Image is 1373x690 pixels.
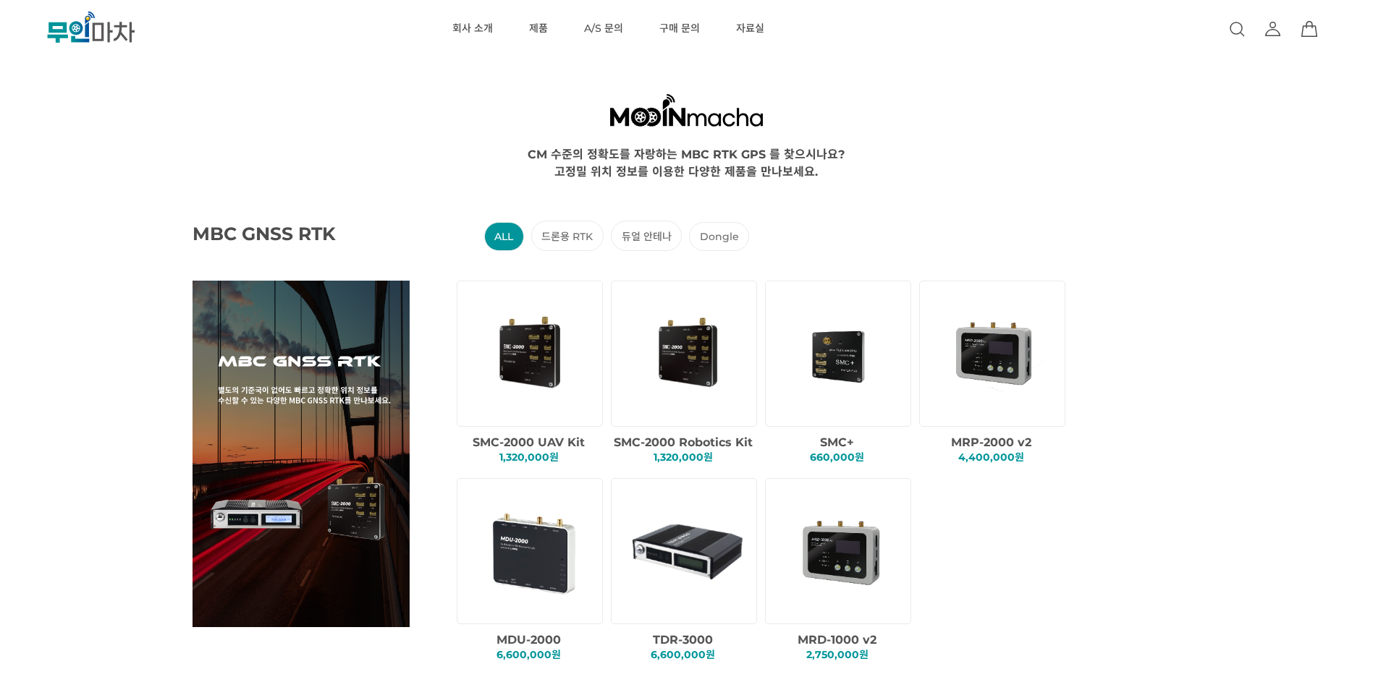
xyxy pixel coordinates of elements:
[611,221,682,251] li: 듀얼 안테나
[689,222,749,251] li: Dongle
[779,489,903,613] img: 74693795f3d35c287560ef585fd79621.png
[193,223,373,244] span: MBC GNSS RTK
[625,489,748,613] img: 29e1ed50bec2d2c3d08ab21b2fffb945.png
[625,291,748,415] img: dd1389de6ba74b56ed1c86d804b0ca77.png
[470,291,594,415] img: 1ee78b6ef8b89e123d6f4d8a617f2cc2.png
[820,435,854,449] span: SMC+
[193,281,410,627] img: main_GNSS_RTK.png
[470,489,594,613] img: 6483618fc6c74fd86d4df014c1d99106.png
[484,222,524,251] li: ALL
[497,633,561,647] span: MDU-2000
[497,648,561,661] span: 6,600,000원
[779,291,903,415] img: f8268eb516eb82712c4b199d88f6799e.png
[55,145,1318,179] div: CM 수준의 정확도를 자랑하는 MBC RTK GPS 를 찾으시나요? 고정밀 위치 정보를 이용한 다양한 제품을 만나보세요.
[473,435,585,449] span: SMC-2000 UAV Kit
[651,648,715,661] span: 6,600,000원
[614,435,753,449] span: SMC-2000 Robotics Kit
[499,451,559,464] span: 1,320,000원
[531,221,604,251] li: 드론용 RTK
[798,633,876,647] span: MRD-1000 v2
[806,648,869,661] span: 2,750,000원
[810,451,864,464] span: 660,000원
[654,451,713,464] span: 1,320,000원
[933,291,1057,415] img: 9b9ab8696318a90dfe4e969267b5ed87.png
[951,435,1031,449] span: MRP-2000 v2
[958,451,1024,464] span: 4,400,000원
[653,633,713,647] span: TDR-3000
